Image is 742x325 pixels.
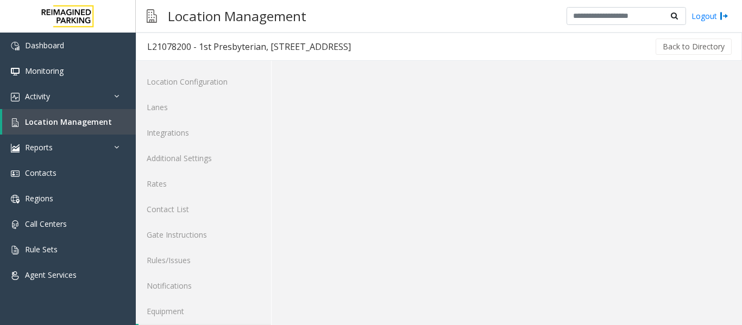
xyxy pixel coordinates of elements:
span: Contacts [25,168,56,178]
img: 'icon' [11,246,20,254]
a: Additional Settings [136,145,271,171]
a: Location Configuration [136,69,271,94]
span: Regions [25,193,53,203]
img: logout [720,10,728,22]
img: pageIcon [147,3,157,29]
span: Reports [25,142,53,152]
img: 'icon' [11,271,20,280]
span: Monitoring [25,66,64,76]
a: Rates [136,171,271,196]
a: Equipment [136,298,271,324]
img: 'icon' [11,144,20,152]
span: Dashboard [25,40,64,50]
span: Call Centers [25,219,67,229]
span: Rule Sets [25,244,58,254]
a: Integrations [136,120,271,145]
a: Location Management [2,109,136,135]
img: 'icon' [11,118,20,127]
h3: Location Management [162,3,312,29]
img: 'icon' [11,42,20,50]
img: 'icon' [11,93,20,101]
span: Agent Services [25,270,77,280]
a: Lanes [136,94,271,120]
a: Notifications [136,273,271,298]
a: Logout [691,10,728,22]
img: 'icon' [11,195,20,203]
img: 'icon' [11,169,20,178]
img: 'icon' [11,220,20,229]
img: 'icon' [11,67,20,76]
a: Contact List [136,196,271,222]
span: Activity [25,91,50,101]
a: Rules/Issues [136,247,271,273]
a: Gate Instructions [136,222,271,247]
button: Back to Directory [656,39,732,55]
span: Location Management [25,117,112,127]
div: L21078200 - 1st Presbyterian, [STREET_ADDRESS] [147,40,351,54]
